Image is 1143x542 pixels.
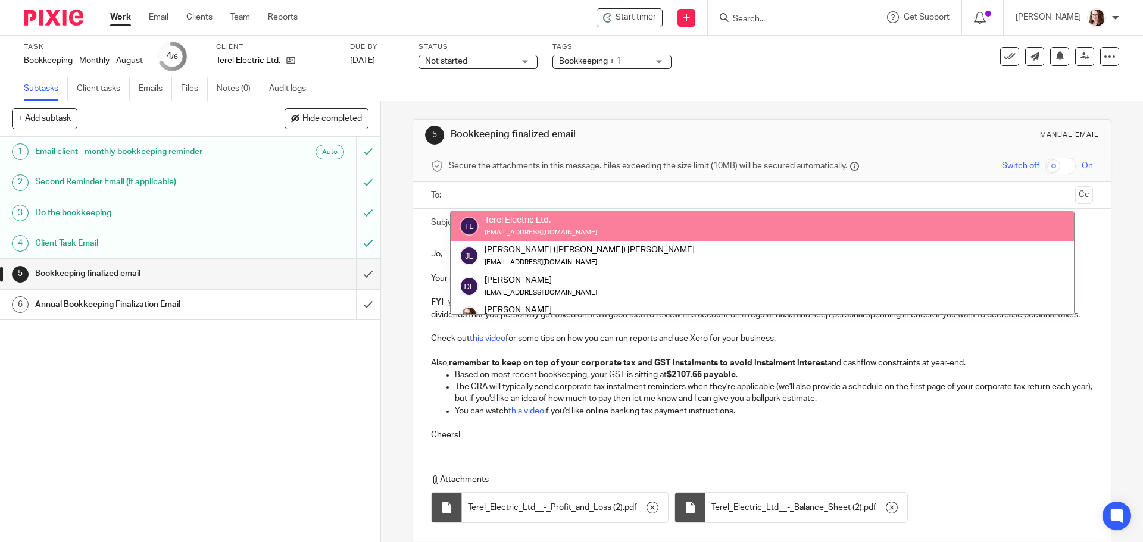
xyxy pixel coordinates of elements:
[24,10,83,26] img: Pixie
[485,304,651,316] div: [PERSON_NAME]
[597,8,663,27] div: Terel Electric Ltd. - Bookkeeping - Monthly - August
[166,49,178,63] div: 4
[35,173,241,191] h1: Second Reminder Email (if applicable)
[12,205,29,221] div: 3
[431,217,462,228] label: Subject:
[431,296,1092,321] p: your shareholder loan account is currently at $56.78. This account tracks all personal expenses/w...
[110,11,131,23] a: Work
[1040,130,1099,140] div: Manual email
[350,57,375,65] span: [DATE]
[350,42,404,52] label: Due by
[552,42,672,52] label: Tags
[431,357,1092,369] p: Also, and cashflow constraints at year-end.
[149,11,168,23] a: Email
[485,244,695,256] div: [PERSON_NAME] ([PERSON_NAME]) [PERSON_NAME]
[470,334,505,343] a: this video
[462,493,668,522] div: .
[35,234,241,252] h1: Client Task Email
[485,259,597,265] small: [EMAIL_ADDRESS][DOMAIN_NAME]
[77,77,130,101] a: Client tasks
[35,204,241,222] h1: Do the bookkeeping
[12,266,29,283] div: 5
[425,126,444,145] div: 5
[431,298,448,306] strong: FYI -
[431,248,1092,260] p: Jo,
[302,114,362,124] span: Hide completed
[35,296,241,314] h1: Annual Bookkeeping Finalization Email
[559,57,621,65] span: Bookkeeping + 1
[451,129,788,141] h1: Bookkeeping finalized email
[616,11,656,24] span: Start timer
[139,77,172,101] a: Emails
[35,265,241,283] h1: Bookkeeping finalized email
[455,381,1092,405] p: The CRA will typically send corporate tax instalment reminders when they're applicable (we'll als...
[904,13,950,21] span: Get Support
[316,145,344,159] div: Auto
[485,229,597,236] small: [EMAIL_ADDRESS][DOMAIN_NAME]
[624,502,637,513] span: pdf
[12,235,29,252] div: 4
[24,55,143,67] div: Bookkeeping - Monthly - August
[711,502,862,513] span: Terel_Electric_Ltd__-_Balance_Sheet (2)
[460,277,479,296] img: svg%3E
[269,77,315,101] a: Audit logs
[667,371,736,379] strong: $2107.66 payable
[230,11,250,23] a: Team
[217,77,260,101] a: Notes (0)
[181,77,208,101] a: Files
[285,108,368,129] button: Hide completed
[455,405,1092,417] p: You can watch if you'd like online banking tax payment instructions.
[460,246,479,265] img: svg%3E
[12,296,29,313] div: 6
[12,143,29,160] div: 1
[24,77,68,101] a: Subtasks
[431,333,1092,344] p: Check out for some tips on how you can run reports and use Xero for your business.
[425,57,467,65] span: Not started
[24,42,143,52] label: Task
[1075,186,1093,204] button: Cc
[419,42,538,52] label: Status
[1082,160,1093,172] span: On
[449,160,847,172] span: Secure the attachments in this message. Files exceeding the size limit (10MB) will be secured aut...
[431,272,1092,284] p: Your records are all up to date! Check out the attached financial reports and let me know if you'...
[449,359,827,367] strong: remember to keep on top of your corporate tax and GST instalments to avoid instalment interest
[1087,8,1106,27] img: Kelsey%20Website-compressed%20Resized.jpg
[431,474,1070,485] p: Attachments
[705,493,907,522] div: .
[171,54,178,60] small: /6
[468,502,623,513] span: Terel_Electric_Ltd__-_Profit_and_Loss (2)
[12,174,29,191] div: 2
[431,189,444,201] label: To:
[12,108,77,129] button: + Add subtask
[1016,11,1081,23] p: [PERSON_NAME]
[485,289,597,296] small: [EMAIL_ADDRESS][DOMAIN_NAME]
[485,214,597,226] div: Terel Electric Ltd.
[216,42,335,52] label: Client
[460,217,479,236] img: svg%3E
[508,407,544,415] a: this video
[268,11,298,23] a: Reports
[216,55,280,67] p: Terel Electric Ltd.
[460,306,479,325] img: Kelsey%20Website-compressed%20Resized.jpg
[864,502,876,513] span: pdf
[35,143,241,161] h1: Email client - monthly bookkeeping reminder
[455,369,1092,381] p: Based on most recent bookkeeping, your GST is sitting at .
[1002,160,1039,172] span: Switch off
[431,417,1092,441] p: Cheers!
[732,14,839,25] input: Search
[485,274,597,286] div: [PERSON_NAME]
[186,11,213,23] a: Clients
